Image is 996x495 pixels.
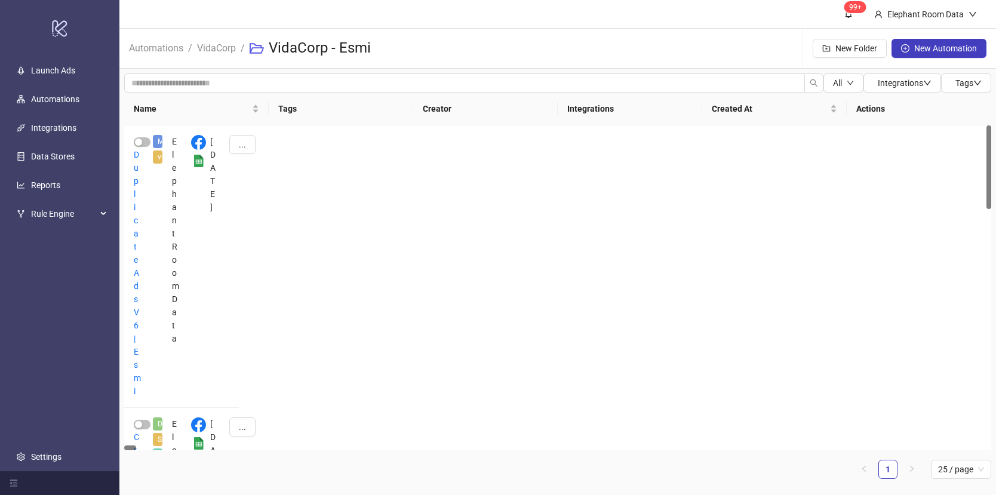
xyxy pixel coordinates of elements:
span: Rule Engine [31,202,97,226]
h3: VidaCorp - Esmi [269,39,371,58]
span: plus-circle [901,44,909,53]
button: New Folder [813,39,887,58]
th: Actions [847,93,991,125]
div: Page Size [931,460,991,479]
th: Name [124,93,269,125]
span: right [908,465,915,472]
span: Name [134,102,250,115]
span: ... [239,140,246,149]
div: Elephant Room Data [162,125,182,408]
button: Integrationsdown [863,73,941,93]
span: Supports Ad Labels [153,433,162,446]
div: Elephant Room Data [883,8,969,21]
span: New Folder [835,44,877,53]
span: down [973,79,982,87]
a: Settings [31,452,62,462]
button: New Automation [892,39,986,58]
span: down [847,79,854,87]
a: Automations [127,41,186,54]
sup: 1642 [844,1,866,13]
span: menu-fold [10,479,18,487]
li: / [188,29,192,67]
span: user [874,10,883,19]
a: Launch Ads [31,66,75,75]
button: ... [229,417,256,436]
a: Reports [31,180,60,190]
a: VidaCorp [195,41,238,54]
span: down [969,10,977,19]
span: Created At [712,102,828,115]
li: Previous Page [854,460,874,479]
button: left [854,460,874,479]
span: left [860,465,868,472]
span: folder-add [822,44,831,53]
span: Dropbox Folder / Asset placement detection [153,417,162,431]
a: Duplicate Ads V6 | Esmi [134,150,141,396]
div: [DATE] [201,125,220,408]
span: All [833,78,842,88]
li: Next Page [902,460,921,479]
span: fork [17,210,25,218]
span: ... [239,422,246,432]
button: Alldown [823,73,863,93]
button: Tagsdown [941,73,991,93]
a: Integrations [31,123,76,133]
span: New Automation [914,44,977,53]
a: Automations [31,94,79,104]
span: Tags [955,78,982,88]
button: ... [229,135,256,154]
a: 1 [879,460,897,478]
span: Integrations [878,78,932,88]
li: 1 [878,460,897,479]
span: down [923,79,932,87]
th: Created At [702,93,847,125]
th: Integrations [558,93,702,125]
a: Data Stores [31,152,75,161]
span: bell [844,10,853,18]
span: search [810,79,818,87]
button: right [902,460,921,479]
th: Creator [413,93,558,125]
span: folder-open [250,41,264,56]
span: Meta [153,135,162,148]
li: / [241,29,245,67]
th: Tags [269,93,413,125]
span: v6 [153,150,162,164]
span: 25 / page [938,460,984,478]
